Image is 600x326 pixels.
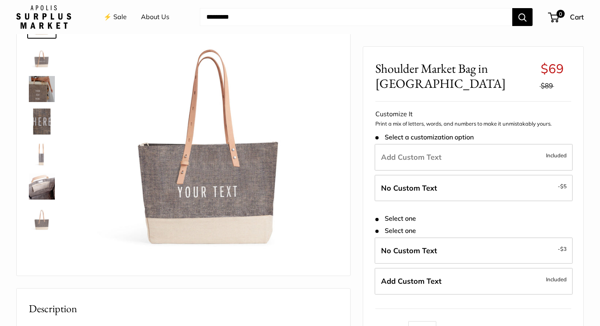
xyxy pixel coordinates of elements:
[560,246,567,252] span: $3
[141,11,169,23] a: About Us
[375,226,416,234] span: Select one
[375,215,416,222] span: Select one
[29,109,55,135] img: description_A close up of our first Chambray Jute Bag
[558,181,567,191] span: -
[16,5,71,29] img: Apolis: Surplus Market
[29,301,338,317] h2: Description
[29,76,55,102] img: description_Classic Chambray on the Original Market Bag for the first time.
[375,120,571,128] p: Print a mix of letters, words, and numbers to make it unmistakably yours.
[29,174,55,200] img: Shoulder Market Bag in Chambray
[541,61,564,76] span: $69
[375,61,535,91] span: Shoulder Market Bag in [GEOGRAPHIC_DATA]
[375,237,573,264] label: Leave Blank
[29,206,55,232] img: Shoulder Market Bag in Chambray
[546,274,567,284] span: Included
[381,276,442,286] span: Add Custom Text
[558,244,567,254] span: -
[27,42,56,71] a: description_Adjustable soft leather handle
[375,175,573,202] label: Leave Blank
[27,74,56,104] a: description_Classic Chambray on the Original Market Bag for the first time.
[381,183,437,193] span: No Custom Text
[512,8,533,26] button: Search
[375,268,573,295] label: Add Custom Text
[546,150,567,160] span: Included
[557,10,565,18] span: 0
[381,152,442,162] span: Add Custom Text
[29,43,55,70] img: description_Adjustable soft leather handle
[560,183,567,189] span: $5
[27,139,56,169] a: description_Side view of the Shoulder Market Bag
[27,107,56,136] a: description_A close up of our first Chambray Jute Bag
[27,204,56,234] a: Shoulder Market Bag in Chambray
[549,11,584,24] a: 0 Cart
[104,11,127,23] a: ⚡️ Sale
[381,246,437,255] span: No Custom Text
[200,8,512,26] input: Search...
[29,141,55,167] img: description_Side view of the Shoulder Market Bag
[570,13,584,21] span: Cart
[82,11,338,267] img: description_Our first Chambray Shoulder Market Bag
[541,81,553,90] span: $89
[27,172,56,201] a: Shoulder Market Bag in Chambray
[375,133,473,141] span: Select a customization option
[375,108,571,120] div: Customize It
[375,144,573,171] label: Add Custom Text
